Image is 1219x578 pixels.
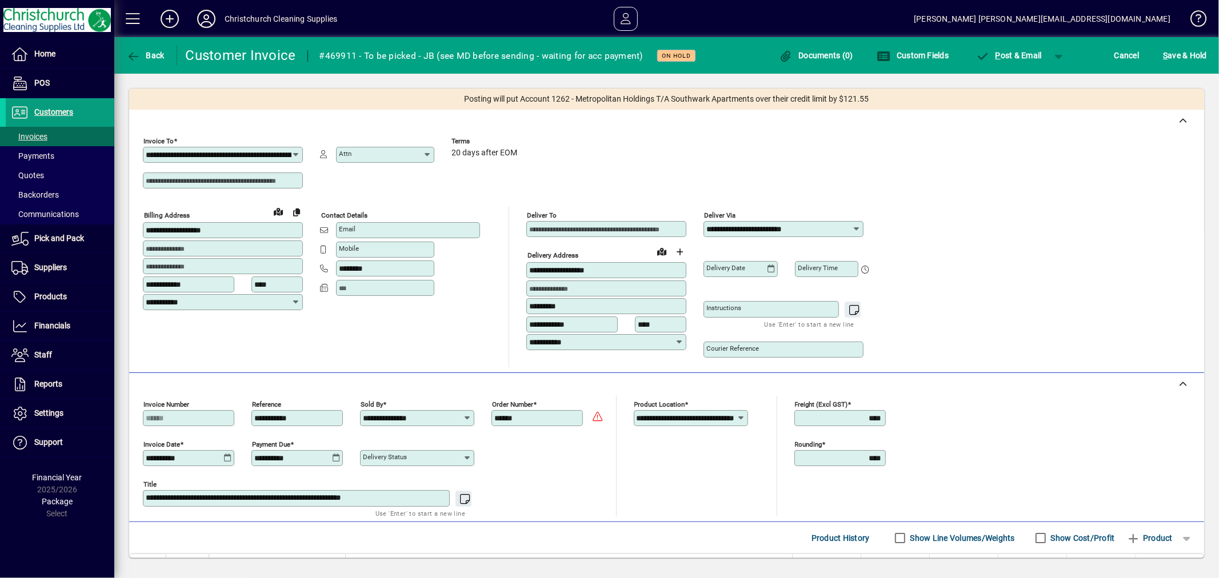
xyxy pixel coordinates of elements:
[34,379,62,388] span: Reports
[6,283,114,311] a: Products
[795,400,848,408] mat-label: Freight (excl GST)
[11,132,47,141] span: Invoices
[779,51,853,60] span: Documents (0)
[114,45,177,66] app-page-header-button: Back
[319,47,643,65] div: #469911 - To be picked - JB (see MD before sending - waiting for acc payment)
[776,45,856,66] button: Documents (0)
[877,51,949,60] span: Custom Fields
[34,321,70,330] span: Financials
[706,264,745,272] mat-label: Delivery date
[704,211,736,219] mat-label: Deliver via
[6,341,114,370] a: Staff
[34,437,63,447] span: Support
[6,166,114,185] a: Quotes
[6,254,114,282] a: Suppliers
[765,318,854,331] mat-hint: Use 'Enter' to start a new line
[706,304,741,312] mat-label: Instructions
[186,46,296,65] div: Customer Invoice
[143,400,189,408] mat-label: Invoice number
[1121,528,1178,548] button: Product
[42,497,73,506] span: Package
[1049,532,1115,544] label: Show Cost/Profit
[812,529,870,547] span: Product History
[252,440,290,448] mat-label: Payment due
[1163,46,1207,65] span: ave & Hold
[6,127,114,146] a: Invoices
[908,532,1015,544] label: Show Line Volumes/Weights
[34,408,63,418] span: Settings
[34,107,73,117] span: Customers
[527,211,557,219] mat-label: Deliver To
[188,9,225,29] button: Profile
[914,10,1170,28] div: [PERSON_NAME] [PERSON_NAME][EMAIL_ADDRESS][DOMAIN_NAME]
[451,138,520,145] span: Terms
[492,400,533,408] mat-label: Order number
[6,399,114,428] a: Settings
[1160,45,1210,66] button: Save & Hold
[143,440,180,448] mat-label: Invoice date
[269,202,287,220] a: View on map
[33,473,82,482] span: Financial Year
[225,10,337,28] div: Christchurch Cleaning Supplies
[123,45,167,66] button: Back
[671,243,689,261] button: Choose address
[706,344,759,352] mat-label: Courier Reference
[6,312,114,340] a: Financials
[34,292,67,301] span: Products
[339,150,351,158] mat-label: Attn
[1126,529,1173,547] span: Product
[1163,51,1168,60] span: S
[798,264,838,272] mat-label: Delivery time
[1112,45,1142,66] button: Cancel
[634,400,685,408] mat-label: Product location
[795,440,822,448] mat-label: Rounding
[6,146,114,166] a: Payments
[11,151,54,160] span: Payments
[11,190,59,199] span: Backorders
[126,51,165,60] span: Back
[1182,2,1205,39] a: Knowledge Base
[34,263,67,272] span: Suppliers
[6,204,114,224] a: Communications
[996,51,1001,60] span: P
[6,69,114,98] a: POS
[339,225,355,233] mat-label: Email
[151,9,188,29] button: Add
[361,400,383,408] mat-label: Sold by
[970,45,1048,66] button: Post & Email
[6,428,114,457] a: Support
[143,137,174,145] mat-label: Invoice To
[653,242,671,260] a: View on map
[34,234,84,243] span: Pick and Pack
[375,507,465,520] mat-hint: Use 'Enter' to start a new line
[874,45,952,66] button: Custom Fields
[1114,46,1140,65] span: Cancel
[339,244,359,252] mat-label: Mobile
[465,93,869,105] span: Posting will put Account 1262 - Metropolitan Holdings T/A Southwark Apartments over their credit ...
[807,528,874,548] button: Product History
[662,52,691,59] span: On hold
[976,51,1042,60] span: ost & Email
[6,224,114,253] a: Pick and Pack
[6,185,114,204] a: Backorders
[451,148,517,158] span: 20 days after EOM
[34,350,52,359] span: Staff
[287,203,306,221] button: Copy to Delivery address
[6,370,114,399] a: Reports
[34,49,55,58] span: Home
[11,210,79,219] span: Communications
[6,40,114,69] a: Home
[143,480,157,488] mat-label: Title
[11,171,44,180] span: Quotes
[363,453,407,461] mat-label: Delivery status
[34,78,50,87] span: POS
[252,400,281,408] mat-label: Reference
